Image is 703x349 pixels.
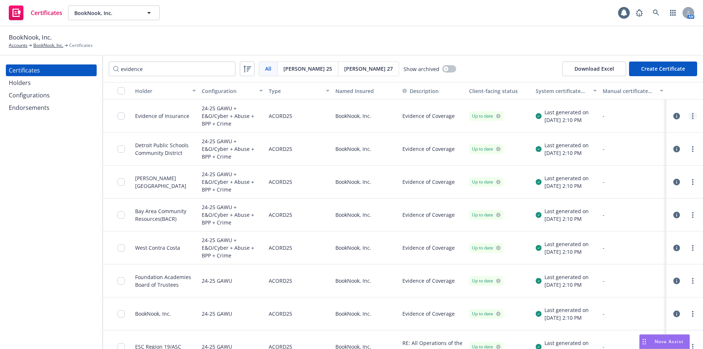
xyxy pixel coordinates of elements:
[600,82,666,100] button: Manual certificate last generated
[118,244,125,252] input: Toggle Row Selected
[118,277,125,285] input: Toggle Row Selected
[283,65,332,73] span: [PERSON_NAME] 25
[402,310,455,318] button: Evidence of Coverage
[135,174,196,190] div: [PERSON_NAME][GEOGRAPHIC_DATA]
[202,203,263,227] div: 24-25 GAWU + E&O/Cyber + Abuse + BPP + Crime
[135,207,196,223] div: Bay Area Community Resources(BACR)
[640,335,649,349] div: Drag to move
[118,145,125,153] input: Toggle Row Selected
[603,211,663,219] div: -
[472,311,501,317] div: Up to date
[332,297,399,330] div: BookNook, Inc.
[202,236,263,260] div: 24-25 GAWU + E&O/Cyber + Abuse + BPP + Crime
[266,82,332,100] button: Type
[544,174,589,182] div: Last generated on
[544,215,589,223] div: [DATE] 2:10 PM
[202,137,263,161] div: 24-25 GAWU + E&O/Cyber + Abuse + BPP + Crime
[269,137,292,161] div: ACORD25
[639,334,690,349] button: Nova Assist
[544,339,589,347] div: Last generated on
[9,42,27,49] a: Accounts
[9,64,40,76] div: Certificates
[9,102,49,114] div: Endorsements
[472,212,501,218] div: Up to date
[402,244,455,252] span: Evidence of Coverage
[472,113,501,119] div: Up to date
[332,231,399,264] div: BookNook, Inc.
[33,42,63,49] a: BookNook, Inc.
[402,211,455,219] button: Evidence of Coverage
[544,141,589,149] div: Last generated on
[402,178,455,186] button: Evidence of Coverage
[469,87,530,95] div: Client-facing status
[332,198,399,231] div: BookNook, Inc.
[544,108,589,116] div: Last generated on
[118,87,125,94] input: Select all
[269,269,292,293] div: ACORD25
[135,244,180,252] div: West Contra Costa
[544,207,589,215] div: Last generated on
[202,170,263,194] div: 24-25 GAWU + E&O/Cyber + Abuse + BPP + Crime
[332,133,399,166] div: BookNook, Inc.
[68,5,160,20] button: BookNook, Inc.
[6,64,97,76] a: Certificates
[688,178,697,186] a: more
[269,104,292,128] div: ACORD25
[6,89,97,101] a: Configurations
[603,277,663,285] div: -
[202,302,232,326] div: 24-25 GAWU
[544,116,589,124] div: [DATE] 2:10 PM
[402,277,455,285] span: Evidence of Coverage
[536,87,588,95] div: System certificate last generated
[202,87,254,95] div: Configuration
[544,248,589,256] div: [DATE] 2:10 PM
[603,178,663,186] div: -
[472,245,501,251] div: Up to date
[6,77,97,89] a: Holders
[688,309,697,318] a: more
[74,9,138,17] span: BookNook, Inc.
[135,141,196,157] div: Detroit Public Schools Community District
[132,82,199,100] button: Holder
[666,5,680,20] a: Switch app
[335,87,396,95] div: Named Insured
[9,89,50,101] div: Configurations
[544,182,589,190] div: [DATE] 2:10 PM
[544,306,589,314] div: Last generated on
[472,278,501,284] div: Up to date
[402,112,455,120] button: Evidence of Coverage
[6,3,65,23] a: Certificates
[344,65,393,73] span: [PERSON_NAME] 27
[269,87,321,95] div: Type
[603,87,655,95] div: Manual certificate last generated
[472,146,501,152] div: Up to date
[265,65,271,73] span: All
[562,62,626,76] button: Download Excel
[118,310,125,318] input: Toggle Row Selected
[135,273,196,289] div: Foundation Academies Board of Trustees
[603,244,663,252] div: -
[135,112,189,120] div: Evidence of Insurance
[6,102,97,114] a: Endorsements
[472,179,501,185] div: Up to date
[403,65,439,73] span: Show archived
[544,149,589,157] div: [DATE] 2:10 PM
[688,276,697,285] a: more
[135,87,188,95] div: Holder
[31,10,62,16] span: Certificates
[202,269,232,293] div: 24-25 GAWU
[202,104,263,128] div: 24-25 GAWU + E&O/Cyber + Abuse + BPP + Crime
[199,82,265,100] button: Configuration
[629,62,697,76] button: Create Certificate
[688,211,697,219] a: more
[603,310,663,318] div: -
[544,314,589,322] div: [DATE] 2:10 PM
[402,145,455,153] button: Evidence of Coverage
[402,87,439,95] button: Description
[332,264,399,297] div: BookNook, Inc.
[109,62,235,76] input: Filter by keyword
[332,166,399,198] div: BookNook, Inc.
